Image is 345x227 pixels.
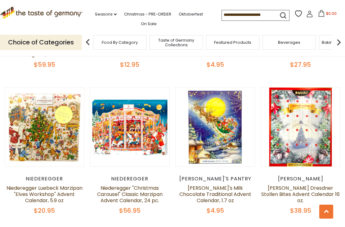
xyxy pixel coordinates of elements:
[179,11,203,18] a: Oktoberfest
[278,40,300,45] a: Beverages
[261,184,340,204] a: [PERSON_NAME] Dresdner Stollen Bites Advent Calendar 16 oz.
[90,176,170,182] div: Niederegger
[175,176,255,182] div: [PERSON_NAME]'s Pantry
[179,184,251,204] a: [PERSON_NAME]'s Milk Chocolate Traditional Advent Calendar, 1.7 oz
[120,60,139,69] span: $12.95
[314,10,341,19] button: $0.00
[151,38,201,47] a: Taste of Germany Collections
[290,206,311,215] span: $38.95
[124,11,171,18] a: Christmas - PRE-ORDER
[207,60,224,69] span: $4.95
[7,184,83,204] a: Niederegger Luebeck Marzipan "Elves Workshop" Advent Calendar, 5.9 oz
[326,11,337,16] span: $0.00
[5,176,84,182] div: Niederegger
[82,36,94,48] img: previous arrow
[141,20,157,27] a: On Sale
[90,88,169,167] img: Niederegger "Christmas Carousel" Classic Marzipan Advent Calendar, 24 pc.
[5,88,84,167] img: Niederegger Luebeck Marzipan "Elves Workshop" Advent Calendar, 5.9 oz
[261,88,340,167] img: Schluender Dresdner Stollen Bites Advent Calendar 16 oz.
[290,60,311,69] span: $27.95
[207,206,224,215] span: $4.95
[214,40,251,45] a: Featured Products
[97,184,163,204] a: Niederegger "Christmas Carousel" Classic Marzipan Advent Calendar, 24 pc.
[119,206,141,215] span: $56.95
[176,88,255,167] img: Erika
[261,176,340,182] div: [PERSON_NAME]
[34,60,55,69] span: $59.95
[102,40,138,45] a: Food By Category
[95,11,117,18] a: Seasons
[333,36,345,48] img: next arrow
[34,206,55,215] span: $20.95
